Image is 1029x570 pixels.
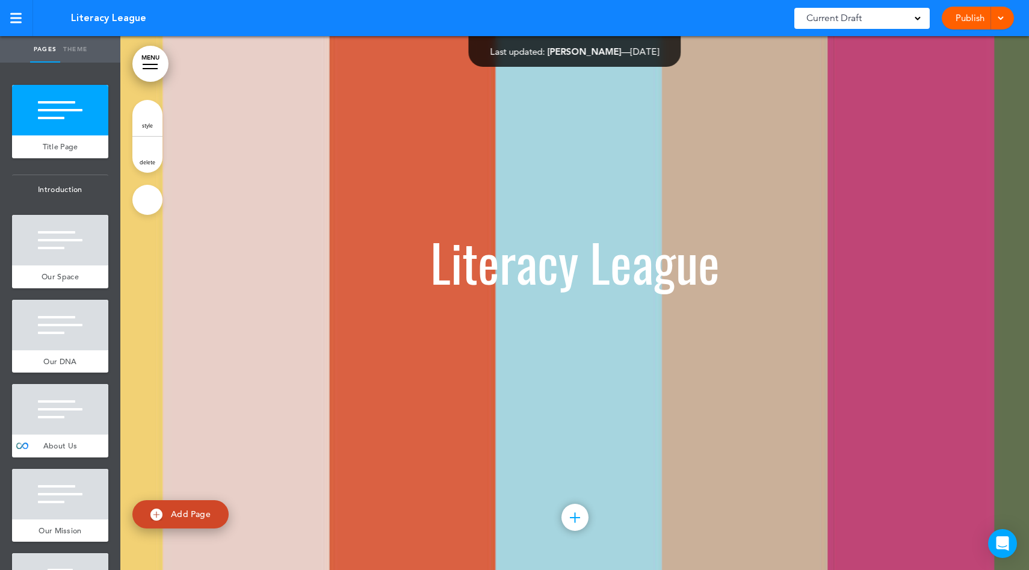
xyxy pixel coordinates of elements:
a: delete [132,137,162,173]
span: Title Page [43,141,78,152]
a: style [132,100,162,136]
h1: Literacy League [274,237,876,288]
span: Add Page [171,509,211,519]
span: About Us [43,441,77,451]
span: Literacy League [71,11,146,25]
img: infinity_blue.svg [16,442,28,449]
span: Our DNA [43,356,76,367]
a: About Us [12,435,108,457]
a: MENU [132,46,168,82]
a: Publish [951,7,989,29]
span: Our Space [42,271,79,282]
span: Current Draft [806,10,862,26]
span: Last updated: [490,46,545,57]
a: Add Page [132,500,229,528]
span: delete [140,158,155,166]
a: Theme [60,36,90,63]
div: — [490,47,660,56]
span: Introduction [12,175,108,204]
span: style [142,122,153,129]
span: [PERSON_NAME] [548,46,622,57]
div: Open Intercom Messenger [988,529,1017,558]
a: Our Mission [12,519,108,542]
a: Pages [30,36,60,63]
a: Our DNA [12,350,108,373]
img: add.svg [150,509,162,521]
span: Our Mission [39,525,81,536]
a: Title Page [12,135,108,158]
span: [DATE] [631,46,660,57]
a: Our Space [12,265,108,288]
